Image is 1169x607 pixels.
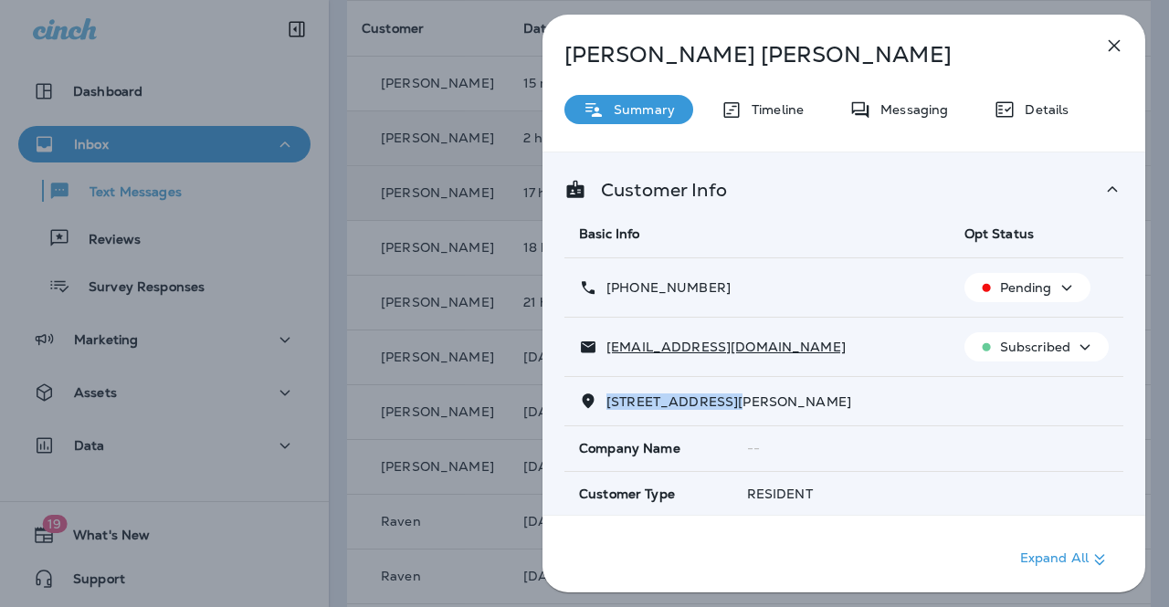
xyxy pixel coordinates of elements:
button: Expand All [1013,543,1118,576]
p: [EMAIL_ADDRESS][DOMAIN_NAME] [597,340,846,354]
p: Expand All [1020,549,1111,570]
p: Messaging [871,102,948,117]
p: Customer Info [586,183,727,197]
span: [STREET_ADDRESS][PERSON_NAME] [606,393,851,410]
span: Customer Type [579,487,675,502]
span: Company Name [579,441,680,456]
span: Opt Status [964,225,1034,242]
p: Summary [605,102,675,117]
p: Details [1016,102,1069,117]
button: Pending [964,273,1090,302]
span: -- [747,440,760,456]
p: [PERSON_NAME] [PERSON_NAME] [564,42,1063,68]
span: Basic Info [579,225,639,242]
span: RESIDENT [747,486,813,502]
button: Subscribed [964,332,1109,361]
p: [PHONE_NUMBER] [597,280,731,295]
p: Timeline [742,102,804,117]
p: Pending [1000,280,1052,295]
p: Subscribed [1000,340,1070,354]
